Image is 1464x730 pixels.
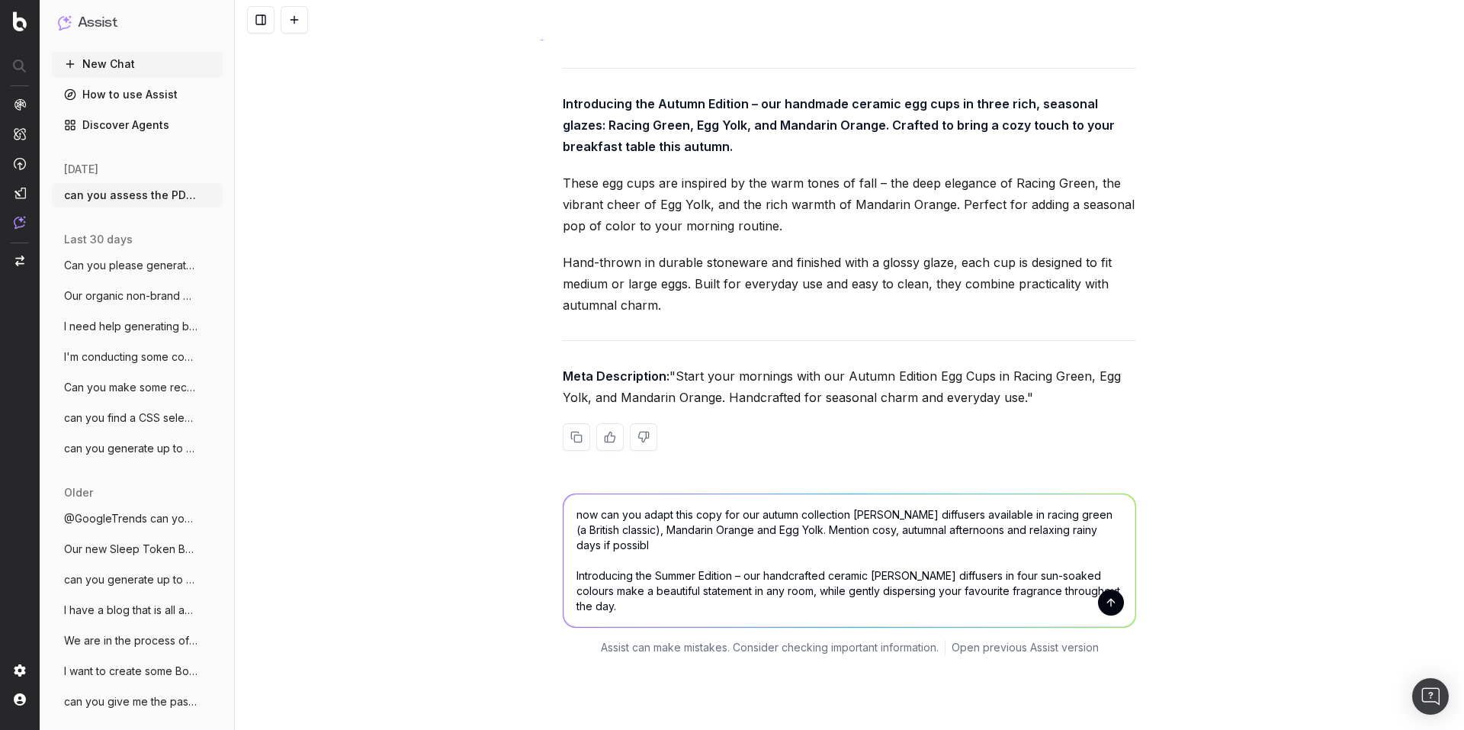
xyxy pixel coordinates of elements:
[52,253,223,278] button: Can you please generate me a blog post a
[15,256,24,266] img: Switch project
[64,349,198,365] span: I'm conducting some competitor research
[14,216,26,229] img: Assist
[14,98,26,111] img: Analytics
[64,511,198,526] span: @GoogleTrends can you analyse google tre
[14,157,26,170] img: Activation
[64,188,198,203] span: can you assess the PDP content and repli
[14,693,26,706] img: My account
[52,598,223,622] button: I have a blog that is all about Baby's F
[601,640,939,655] p: Assist can make mistakes. Consider checking important information.
[64,258,198,273] span: Can you please generate me a blog post a
[64,572,198,587] span: can you generate up to 2 meta descriptio
[563,368,669,384] strong: Meta Description:
[52,506,223,531] button: @GoogleTrends can you analyse google tre
[64,485,93,500] span: older
[52,568,223,592] button: can you generate up to 2 meta descriptio
[52,52,223,76] button: New Chat
[58,15,72,30] img: Assist
[13,11,27,31] img: Botify logo
[52,314,223,339] button: I need help generating blog ideas for ac
[64,664,198,679] span: I want to create some Botify custom repo
[64,232,133,247] span: last 30 days
[1412,678,1449,715] div: Open Intercom Messenger
[64,380,198,395] span: Can you make some recommendations on how
[64,319,198,334] span: I need help generating blog ideas for ac
[52,690,223,714] button: can you give me the past 90 days keyword
[58,12,217,34] button: Assist
[563,494,1135,627] textarea: now can you adapt this copy for our autumn collection [PERSON_NAME] diffusers available in racing...
[52,113,223,137] a: Discover Agents
[64,162,98,177] span: [DATE]
[52,436,223,461] button: can you generate up to 3 meta titles for
[64,288,198,304] span: Our organic non-brand CTR for our Mens C
[52,659,223,683] button: I want to create some Botify custom repo
[64,410,198,426] span: can you find a CSS selector that will ex
[52,284,223,308] button: Our organic non-brand CTR for our Mens C
[52,183,223,207] button: can you assess the PDP content and repli
[563,365,1136,408] p: "Start your mornings with our Autumn Edition Egg Cups in Racing Green, Egg Yolk, and Mandarin Ora...
[563,252,1136,316] p: Hand-thrown in durable stoneware and finished with a glossy glaze, each cup is designed to fit me...
[52,375,223,400] button: Can you make some recommendations on how
[563,172,1136,236] p: These egg cups are inspired by the warm tones of fall – the deep elegance of Racing Green, the vi...
[14,127,26,140] img: Intelligence
[14,187,26,199] img: Studio
[563,96,1118,154] strong: Introducing the Autumn Edition – our handmade ceramic egg cups in three rich, seasonal glazes: Ra...
[64,603,198,618] span: I have a blog that is all about Baby's F
[52,537,223,561] button: Our new Sleep Token Band Tshirts are a m
[64,441,198,456] span: can you generate up to 3 meta titles for
[64,542,198,557] span: Our new Sleep Token Band Tshirts are a m
[64,694,198,709] span: can you give me the past 90 days keyword
[78,12,117,34] h1: Assist
[64,633,198,648] span: We are in the process of developing a ne
[14,664,26,677] img: Setting
[52,406,223,430] button: can you find a CSS selector that will ex
[952,640,1099,655] a: Open previous Assist version
[52,629,223,653] button: We are in the process of developing a ne
[52,345,223,369] button: I'm conducting some competitor research
[52,82,223,107] a: How to use Assist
